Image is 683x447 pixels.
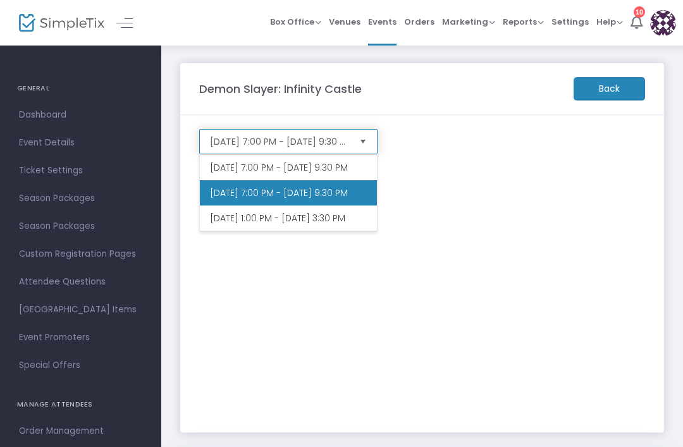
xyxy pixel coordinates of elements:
span: Attendee Questions [19,274,142,290]
h4: GENERAL [17,76,144,101]
span: Orders [404,6,434,38]
span: Ticket Settings [19,162,142,179]
span: Custom Registration Pages [19,246,142,262]
li: [DATE] 1:00 PM - [DATE] 3:30 PM [200,205,377,231]
span: Season Packages [19,218,142,235]
iframe: seating chart [199,160,645,419]
span: Events [368,6,397,38]
li: [DATE] 7:00 PM - [DATE] 9:30 PM [200,180,377,205]
span: Venues [329,6,360,38]
span: Marketing [442,16,495,28]
span: Settings [551,6,589,38]
div: 10 [634,6,645,18]
span: [GEOGRAPHIC_DATA] Items [19,302,142,318]
span: Box Office [270,16,321,28]
span: Reports [503,16,544,28]
h4: MANAGE ATTENDEES [17,392,144,417]
span: Season Packages [19,190,142,207]
span: Event Details [19,135,142,151]
m-panel-title: Demon Slayer: Infinity Castle [199,80,362,97]
button: Select [354,130,372,154]
span: Order Management [19,423,142,439]
span: Special Offers [19,357,142,374]
span: Dashboard [19,107,142,123]
span: Event Promoters [19,329,142,346]
m-button: Back [574,77,645,101]
span: Help [596,16,623,28]
span: [DATE] 7:00 PM - [DATE] 9:30 PM [210,135,349,148]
